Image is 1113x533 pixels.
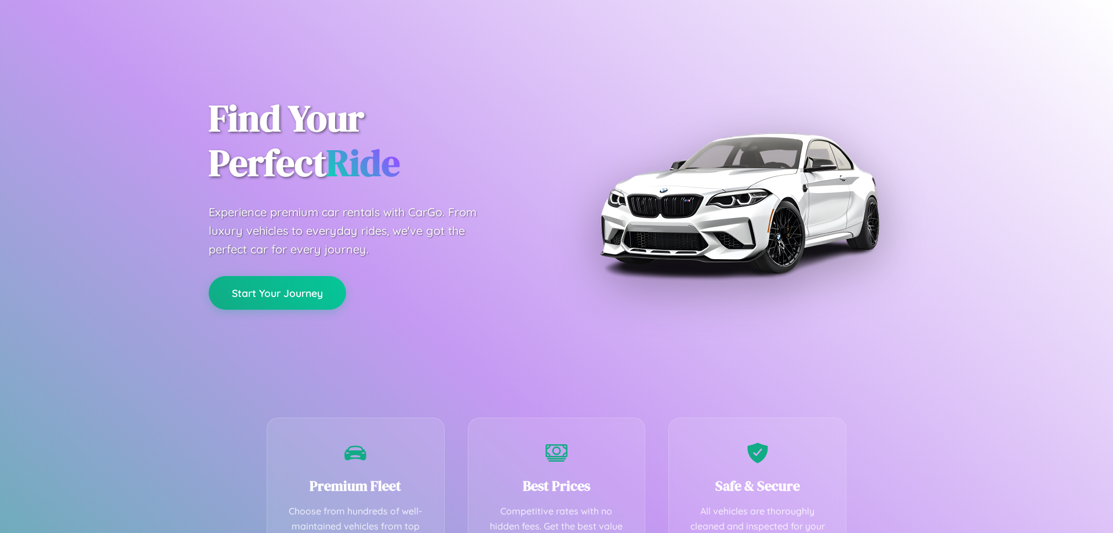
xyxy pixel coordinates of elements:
[594,58,884,348] img: Premium BMW car rental vehicle
[209,203,499,259] p: Experience premium car rentals with CarGo. From luxury vehicles to everyday rides, we've got the ...
[686,476,828,495] h3: Safe & Secure
[285,476,427,495] h3: Premium Fleet
[486,476,628,495] h3: Best Prices
[209,96,539,186] h1: Find Your Perfect
[209,276,346,310] button: Start Your Journey
[326,137,400,188] span: Ride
